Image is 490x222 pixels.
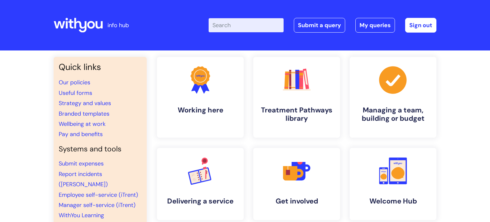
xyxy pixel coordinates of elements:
a: Treatment Pathways library [253,57,340,138]
a: My queries [355,18,395,33]
a: Managing a team, building or budget [350,57,436,138]
a: Submit expenses [59,160,104,167]
a: Useful forms [59,89,92,97]
h4: Managing a team, building or budget [355,106,431,123]
a: Pay and benefits [59,130,103,138]
a: Strategy and values [59,99,111,107]
a: Report incidents ([PERSON_NAME]) [59,170,108,188]
h4: Treatment Pathways library [258,106,335,123]
a: Wellbeing at work [59,120,106,128]
h3: Quick links [59,62,142,72]
p: info hub [108,20,129,30]
a: WithYou Learning [59,211,104,219]
a: Our policies [59,79,90,86]
h4: Welcome Hub [355,197,431,205]
input: Search [209,18,284,32]
a: Working here [157,57,244,138]
h4: Systems and tools [59,145,142,154]
a: Submit a query [294,18,345,33]
h4: Get involved [258,197,335,205]
a: Sign out [405,18,436,33]
a: Employee self-service (iTrent) [59,191,138,199]
a: Manager self-service (iTrent) [59,201,136,209]
a: Branded templates [59,110,109,118]
a: Delivering a service [157,148,244,220]
h4: Delivering a service [162,197,239,205]
div: | - [209,18,436,33]
h4: Working here [162,106,239,114]
a: Welcome Hub [350,148,436,220]
a: Get involved [253,148,340,220]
